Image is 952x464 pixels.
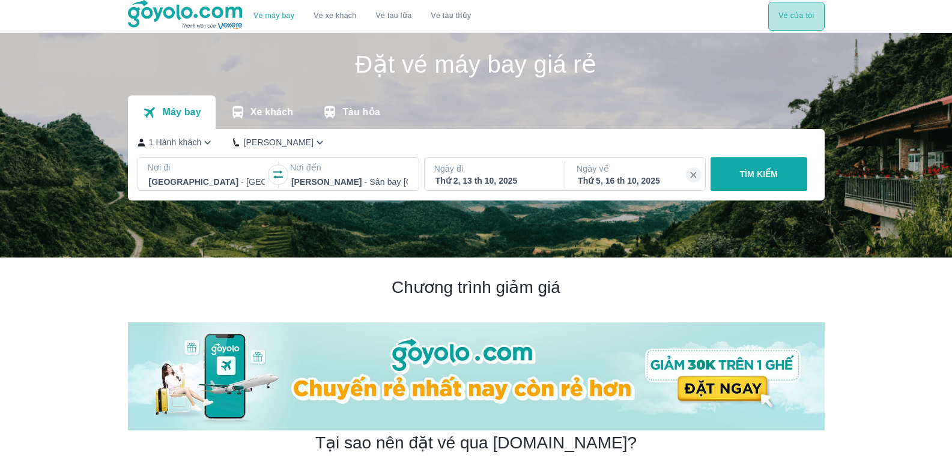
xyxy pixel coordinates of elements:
h1: Đặt vé máy bay giá rẻ [128,52,825,76]
div: Thứ 2, 13 th 10, 2025 [435,175,552,187]
button: Vé tàu thủy [421,2,481,31]
h2: Chương trình giảm giá [128,277,825,298]
button: TÌM KIẾM [711,157,807,191]
div: Thứ 5, 16 th 10, 2025 [578,175,694,187]
div: choose transportation mode [768,2,824,31]
p: Ngày về [577,163,696,175]
a: Vé máy bay [253,11,294,20]
a: Vé tàu lửa [366,2,422,31]
p: Nơi đến [290,161,409,173]
div: transportation tabs [128,95,395,129]
button: [PERSON_NAME] [233,136,326,149]
p: [PERSON_NAME] [243,136,314,148]
p: Xe khách [250,106,293,118]
p: TÌM KIẾM [739,168,778,180]
p: Ngày đi [434,163,553,175]
div: choose transportation mode [244,2,481,31]
button: Vé của tôi [768,2,824,31]
p: 1 Hành khách [149,136,202,148]
button: 1 Hành khách [138,136,214,149]
p: Máy bay [162,106,201,118]
p: Nơi đi [148,161,267,173]
a: Vé xe khách [314,11,356,20]
img: banner-home [128,322,825,430]
h2: Tại sao nên đặt vé qua [DOMAIN_NAME]? [315,432,637,454]
p: Tàu hỏa [342,106,380,118]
